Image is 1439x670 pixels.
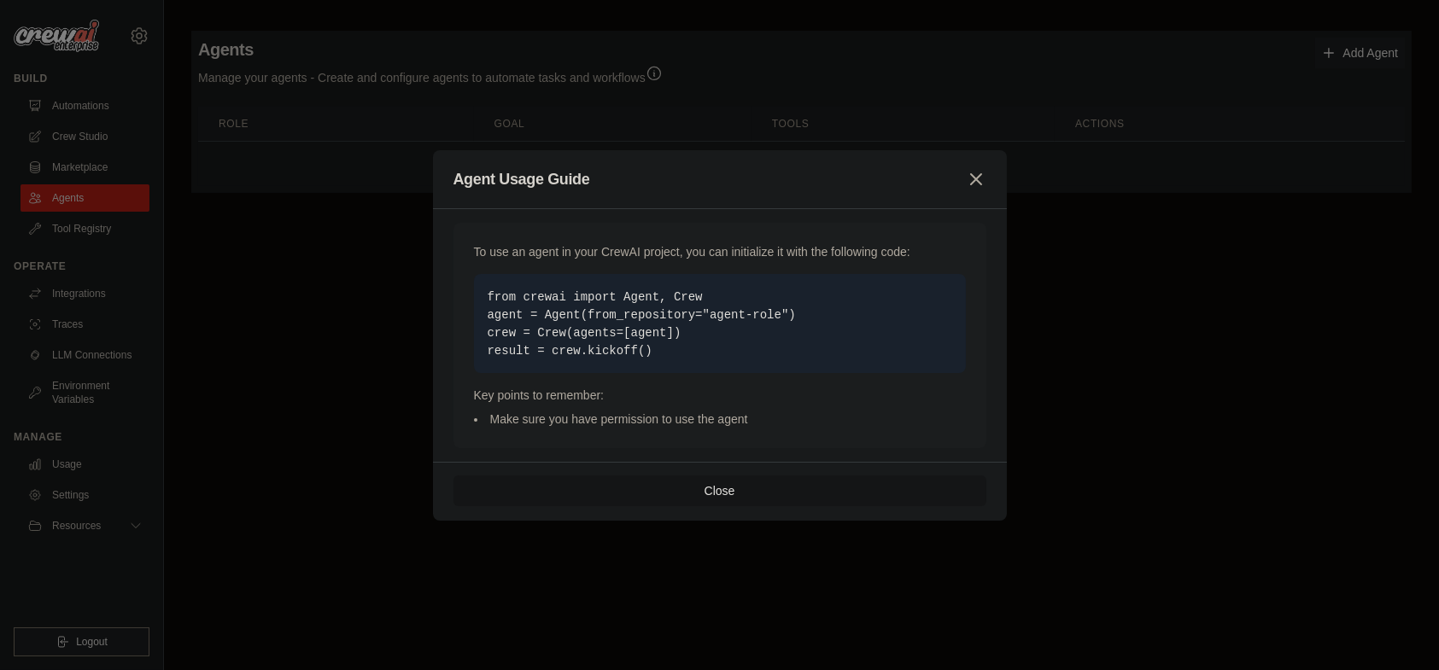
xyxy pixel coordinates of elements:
button: Close [453,475,986,506]
li: Make sure you have permission to use the agent [474,411,966,428]
p: To use an agent in your CrewAI project, you can initialize it with the following code: [474,243,966,260]
h3: Agent Usage Guide [453,167,590,191]
code: from crewai import Agent, Crew agent = Agent(from_repository="agent-role") crew = Crew(agents=[ag... [488,290,796,358]
p: Key points to remember: [474,387,966,404]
